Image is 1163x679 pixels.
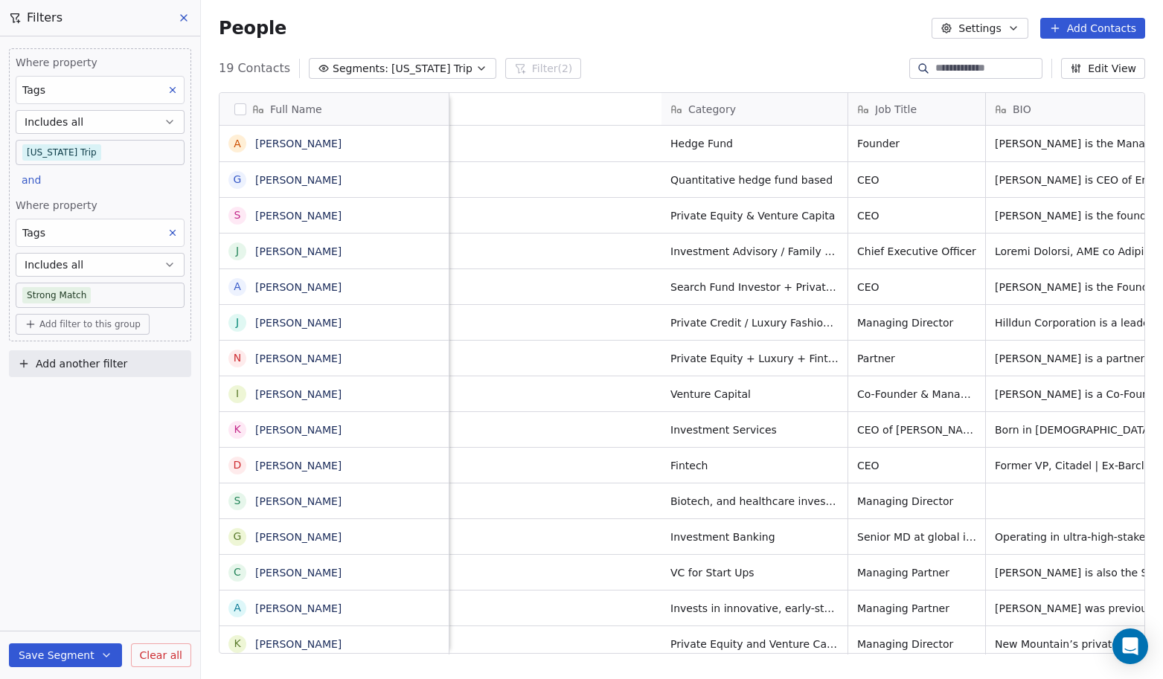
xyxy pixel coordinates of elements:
[234,493,241,509] div: S
[219,17,286,39] span: People
[932,18,1028,39] button: Settings
[670,601,839,616] span: Invests in innovative, early-stage consumer companies
[670,637,839,651] span: Private Equity and Venture Capital
[255,495,342,507] a: [PERSON_NAME]
[234,279,241,295] div: A
[857,565,976,580] span: Managing Partner
[255,245,342,257] a: [PERSON_NAME]
[670,136,839,151] span: Hedge Fund
[255,174,342,186] a: [PERSON_NAME]
[234,136,241,152] div: A
[670,422,839,437] span: Investment Services
[857,280,976,295] span: CEO
[1013,102,1031,117] span: BIO
[670,565,839,580] span: VC for Start Ups
[670,280,839,295] span: Search Fund Investor + Private Equity + Long-Term Hold Capital
[234,564,241,580] div: C
[857,494,976,509] span: Managing Director
[857,422,976,437] span: CEO of [PERSON_NAME] global commodities trading group
[255,638,342,650] a: [PERSON_NAME]
[857,601,976,616] span: Managing Partner
[670,530,839,544] span: Investment Banking
[857,136,976,151] span: Founder
[255,602,342,614] a: [PERSON_NAME]
[857,387,976,402] span: Co-Founder & Managing Partner, [GEOGRAPHIC_DATA]
[333,61,388,77] span: Segments:
[255,388,342,400] a: [PERSON_NAME]
[505,58,582,79] button: Filter(2)
[255,424,342,436] a: [PERSON_NAME]
[848,93,985,125] div: Job Title
[270,102,322,117] span: Full Name
[857,458,976,473] span: CEO
[670,244,839,259] span: Investment Advisory / Family Office / Direct Investments (BioTech + Tech)
[670,494,839,509] span: Biotech, and healthcare investments
[670,458,839,473] span: Fintech
[234,422,240,437] div: K
[1112,628,1148,664] div: Open Intercom Messenger
[661,93,848,125] div: Category
[391,61,472,77] span: [US_STATE] Trip
[234,529,242,544] div: G
[857,637,976,651] span: Managing Director
[234,600,241,616] div: A
[255,353,342,364] a: [PERSON_NAME]
[688,102,736,117] span: Category
[255,210,342,222] a: [PERSON_NAME]
[255,281,342,293] a: [PERSON_NAME]
[255,567,342,579] a: [PERSON_NAME]
[236,386,239,402] div: I
[255,460,342,472] a: [PERSON_NAME]
[236,315,239,330] div: J
[1040,18,1145,39] button: Add Contacts
[875,102,917,117] span: Job Title
[234,636,240,651] div: K
[234,350,241,366] div: N
[857,208,976,223] span: CEO
[234,172,242,187] div: G
[670,208,839,223] span: Private Equity & Venture Capita
[234,457,242,473] div: D
[670,315,839,330] span: Private Credit / Luxury Fashion Financing
[255,138,342,149] a: [PERSON_NAME]
[219,59,290,77] span: 19 Contacts
[220,93,449,125] div: Full Name
[236,243,239,259] div: J
[1061,58,1145,79] button: Edit View
[670,173,839,187] span: Quantitative hedge fund based
[857,173,976,187] span: CEO
[234,207,241,223] div: S
[255,531,342,543] a: [PERSON_NAME]
[255,317,342,329] a: [PERSON_NAME]
[857,244,976,259] span: Chief Executive Officer
[670,387,839,402] span: Venture Capital
[670,351,839,366] span: Private Equity + Luxury + Fintech
[857,530,976,544] span: Senior MD at global investment bank
[220,126,449,654] div: grid
[857,351,976,366] span: Partner
[857,315,976,330] span: Managing Director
